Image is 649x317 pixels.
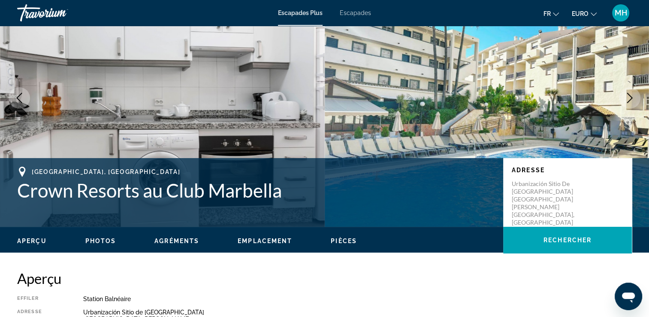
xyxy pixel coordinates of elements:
span: EURO [572,10,589,17]
span: Rechercher [543,237,592,244]
span: Emplacement [238,238,292,244]
button: Pièces [331,237,357,245]
span: [GEOGRAPHIC_DATA], [GEOGRAPHIC_DATA] [32,168,180,175]
a: Escapades [340,9,371,16]
button: Aperçu [17,237,47,245]
div: Effiler [17,296,62,302]
button: Image suivante [619,87,640,109]
a: Escapades Plus [278,9,323,16]
span: MH [615,9,627,17]
button: Agréments [154,237,199,245]
span: Pièces [331,238,357,244]
span: Fr [543,10,551,17]
a: Travorium [17,2,103,24]
span: Agréments [154,238,199,244]
button: Emplacement [238,237,292,245]
span: Photos [85,238,116,244]
button: Rechercher [503,227,632,253]
button: Changer de devise [572,7,597,20]
p: Urbanización Sitio de [GEOGRAPHIC_DATA] [GEOGRAPHIC_DATA][PERSON_NAME] [GEOGRAPHIC_DATA], [GEOGRA... [512,180,580,226]
h2: Aperçu [17,270,632,287]
button: Photos [85,237,116,245]
p: Adresse [512,167,623,174]
h1: Crown Resorts au Club Marbella [17,179,495,201]
iframe: Bouton de lancement de la fenêtre de messagerie [615,283,642,310]
div: Station balnéaire [83,296,632,302]
span: Aperçu [17,238,47,244]
button: Image précédente [9,87,30,109]
button: Changer la langue [543,7,559,20]
button: Menu utilisateur [610,4,632,22]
